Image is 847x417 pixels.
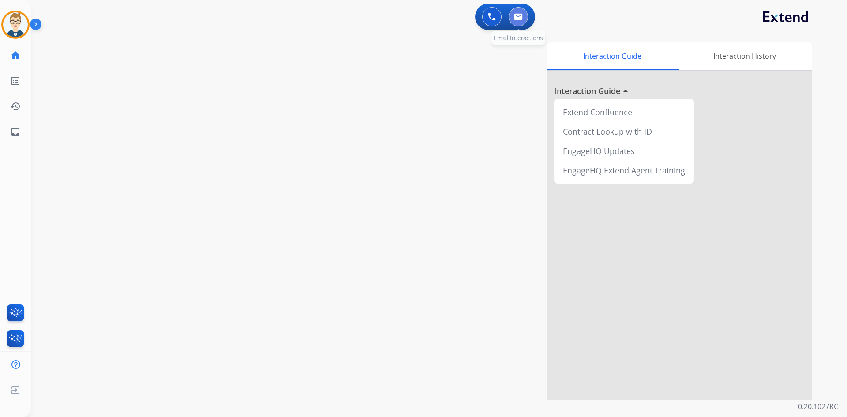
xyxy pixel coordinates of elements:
div: Contract Lookup with ID [558,122,690,141]
img: avatar [3,12,28,37]
div: Extend Confluence [558,102,690,122]
mat-icon: list_alt [10,75,21,86]
div: EngageHQ Extend Agent Training [558,161,690,180]
span: Email Interactions [494,34,543,42]
mat-icon: home [10,50,21,60]
p: 0.20.1027RC [798,401,838,412]
div: EngageHQ Updates [558,141,690,161]
div: Interaction History [677,42,812,70]
div: Interaction Guide [547,42,677,70]
mat-icon: history [10,101,21,112]
mat-icon: inbox [10,127,21,137]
